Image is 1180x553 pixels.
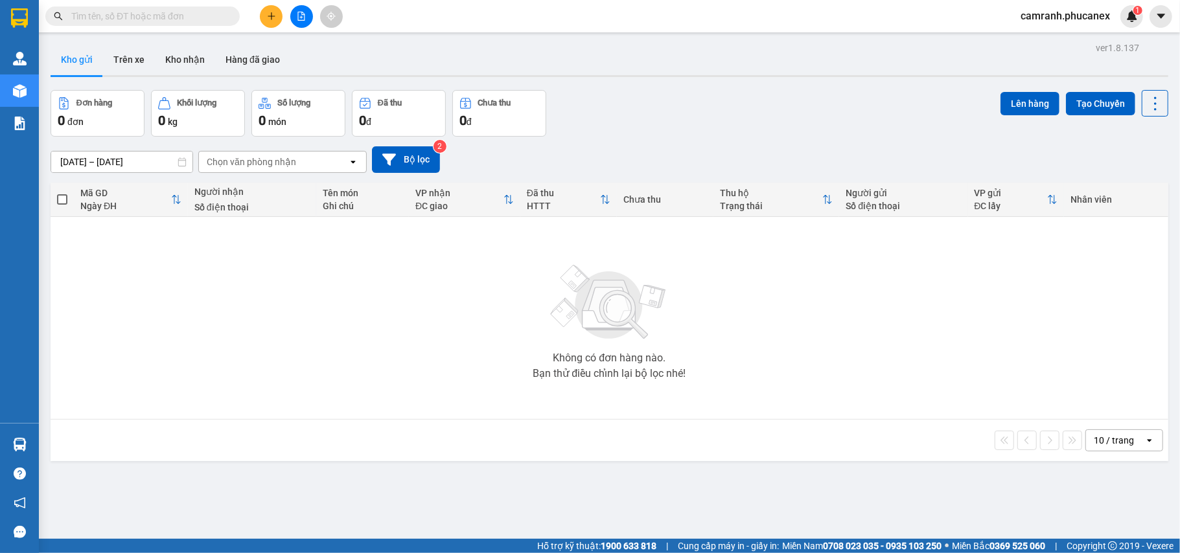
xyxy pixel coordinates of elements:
div: Số điện thoại [846,201,961,211]
button: Đơn hàng0đơn [51,90,145,137]
span: 1 [1135,6,1140,15]
div: ĐC lấy [975,201,1048,211]
button: Bộ lọc [372,146,440,173]
img: icon-new-feature [1126,10,1138,22]
span: aim [327,12,336,21]
div: Trạng thái [720,201,823,211]
button: Hàng đã giao [215,44,290,75]
span: Miền Nam [782,539,942,553]
button: caret-down [1150,5,1172,28]
span: ⚪️ [945,543,949,548]
span: message [14,526,26,538]
strong: 0708 023 035 - 0935 103 250 [823,541,942,551]
div: Khối lượng [177,98,216,107]
div: HTTT [527,201,600,211]
button: Số lượng0món [251,90,345,137]
button: Chưa thu0đ [452,90,546,137]
div: VP gửi [975,188,1048,198]
button: Tạo Chuyến [1066,92,1135,115]
span: notification [14,497,26,509]
span: 0 [259,113,266,128]
div: ĐC giao [415,201,503,211]
div: Số điện thoại [194,202,310,212]
span: 0 [58,113,65,128]
span: | [1055,539,1057,553]
span: plus [267,12,276,21]
div: Chưa thu [623,194,707,205]
th: Toggle SortBy [968,183,1065,217]
span: kg [168,117,178,127]
span: món [268,117,286,127]
div: Nhân viên [1070,194,1161,205]
th: Toggle SortBy [409,183,520,217]
div: Người gửi [846,188,961,198]
th: Toggle SortBy [713,183,840,217]
span: caret-down [1155,10,1167,22]
span: camranh.phucanex [1010,8,1120,24]
div: Ghi chú [323,201,402,211]
button: plus [260,5,283,28]
span: 0 [459,113,467,128]
img: logo-vxr [11,8,28,28]
div: Không có đơn hàng nào. [553,353,665,363]
span: Cung cấp máy in - giấy in: [678,539,779,553]
span: question-circle [14,468,26,480]
span: 0 [359,113,366,128]
strong: 1900 633 818 [601,541,656,551]
button: Khối lượng0kg [151,90,245,137]
div: Đã thu [527,188,600,198]
div: Chưa thu [478,98,511,107]
span: đ [467,117,472,127]
div: Số lượng [277,98,310,107]
span: Hỗ trợ kỹ thuật: [537,539,656,553]
input: Tìm tên, số ĐT hoặc mã đơn [71,9,224,23]
div: VP nhận [415,188,503,198]
img: svg+xml;base64,PHN2ZyBjbGFzcz0ibGlzdC1wbHVnX19zdmciIHhtbG5zPSJodHRwOi8vd3d3LnczLm9yZy8yMDAwL3N2Zy... [544,257,674,348]
sup: 2 [434,140,446,153]
div: Đã thu [378,98,402,107]
div: Mã GD [80,188,171,198]
img: warehouse-icon [13,438,27,451]
span: | [666,539,668,553]
div: Đơn hàng [76,98,112,107]
svg: open [348,157,358,167]
th: Toggle SortBy [520,183,617,217]
button: file-add [290,5,313,28]
svg: open [1144,435,1155,446]
button: Trên xe [103,44,155,75]
div: Chọn văn phòng nhận [207,155,296,168]
div: Người nhận [194,186,310,197]
span: search [54,12,63,21]
div: Tên món [323,188,402,198]
img: warehouse-icon [13,52,27,65]
span: copyright [1108,541,1117,550]
div: Bạn thử điều chỉnh lại bộ lọc nhé! [533,368,686,379]
input: Select a date range. [51,152,192,172]
th: Toggle SortBy [74,183,188,217]
span: file-add [297,12,306,21]
span: 0 [158,113,165,128]
span: Miền Bắc [952,539,1045,553]
span: đơn [67,117,84,127]
div: Thu hộ [720,188,823,198]
span: đ [366,117,371,127]
button: Lên hàng [1001,92,1059,115]
div: Ngày ĐH [80,201,171,211]
sup: 1 [1133,6,1142,15]
img: warehouse-icon [13,84,27,98]
button: Kho nhận [155,44,215,75]
button: aim [320,5,343,28]
img: solution-icon [13,117,27,130]
strong: 0369 525 060 [989,541,1045,551]
button: Kho gửi [51,44,103,75]
div: 10 / trang [1094,434,1134,447]
div: ver 1.8.137 [1096,41,1139,55]
button: Đã thu0đ [352,90,446,137]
